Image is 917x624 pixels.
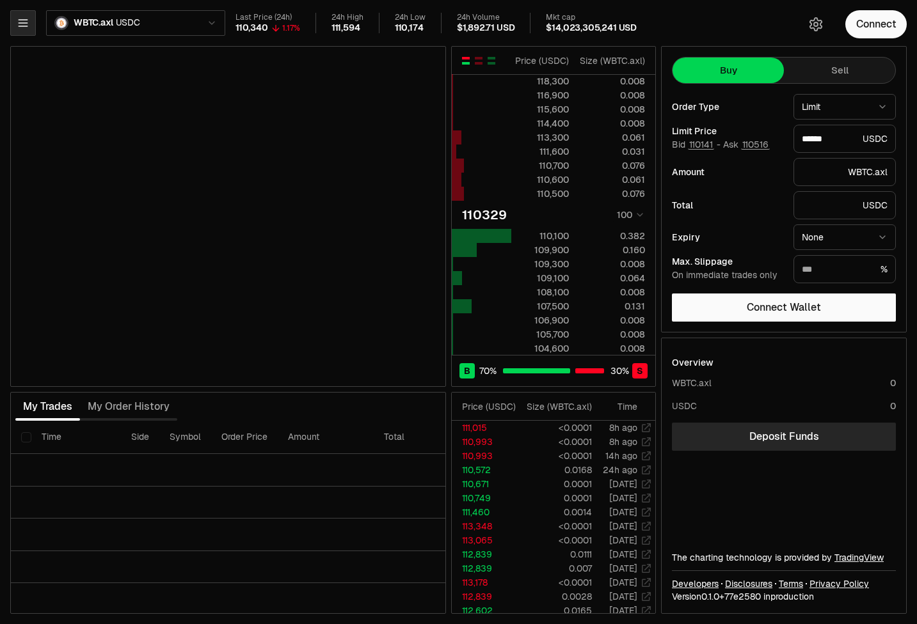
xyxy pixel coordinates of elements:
div: On immediate trades only [672,270,783,281]
td: <0.0001 [516,533,593,547]
button: None [793,224,896,250]
div: 110,500 [512,187,569,200]
time: [DATE] [609,478,637,490]
div: $14,023,305,241 USD [546,22,637,34]
th: Order Price [211,421,278,454]
th: Amount [278,421,374,454]
div: Max. Slippage [672,257,783,266]
th: Side [121,421,159,454]
time: [DATE] [609,549,637,560]
div: 118,300 [512,75,569,88]
button: Select all [21,432,31,442]
td: <0.0001 [516,519,593,533]
div: % [793,255,896,283]
div: 0.008 [580,328,645,341]
time: [DATE] [609,563,637,574]
td: 110,993 [452,449,516,463]
th: Symbol [159,421,211,454]
button: 110516 [741,139,770,150]
div: 0.076 [580,159,645,172]
div: 0.061 [580,131,645,144]
div: 106,900 [512,314,569,327]
div: 24h High [331,13,363,22]
div: The charting technology is provided by [672,551,896,564]
div: 0.008 [580,89,645,102]
div: 109,900 [512,244,569,256]
button: Connect Wallet [672,293,896,322]
td: <0.0001 [516,449,593,463]
span: 77e258096fa4e3c53258ee72bdc0e6f4f97b07b5 [724,591,761,602]
div: 113,300 [512,131,569,144]
div: 116,900 [512,89,569,102]
th: Time [31,421,121,454]
time: [DATE] [609,577,637,588]
div: Price ( USDC ) [462,400,516,413]
td: 112,839 [452,561,516,575]
div: 0.031 [580,145,645,158]
div: USDC [793,191,896,219]
img: WBTC.axl Logo [56,17,67,29]
div: 110,174 [395,22,424,34]
div: Mkt cap [546,13,637,22]
td: 0.0111 [516,547,593,561]
div: 105,700 [512,328,569,341]
time: 14h ago [605,450,637,462]
time: [DATE] [609,506,637,518]
div: 0 [890,377,896,389]
td: 111,460 [452,505,516,519]
time: [DATE] [609,591,637,602]
div: 115,600 [512,103,569,116]
span: Bid - [672,139,721,151]
div: 110,700 [512,159,569,172]
td: 0.0165 [516,604,593,618]
td: <0.0001 [516,435,593,449]
div: 110329 [462,206,507,224]
th: Total [374,421,470,454]
div: 0.008 [580,342,645,355]
div: USDC [672,400,697,412]
td: <0.0001 [516,575,593,589]
div: USDC [793,125,896,153]
div: 110,600 [512,173,569,186]
span: Ask [723,139,770,151]
td: 112,602 [452,604,516,618]
div: WBTC.axl [672,377,712,389]
div: 0.076 [580,187,645,200]
button: Show Sell Orders Only [474,56,484,66]
td: 0.0001 [516,491,593,505]
div: Size ( WBTC.axl ) [580,54,645,67]
div: WBTC.axl [793,158,896,186]
td: 110,671 [452,477,516,491]
div: 110,100 [512,230,569,242]
div: Price ( USDC ) [512,54,569,67]
time: 8h ago [609,422,637,433]
span: WBTC.axl [74,17,113,29]
iframe: Financial Chart [11,47,445,386]
td: 0.007 [516,561,593,575]
div: 0.008 [580,286,645,299]
button: My Trades [15,394,80,419]
time: [DATE] [609,605,637,616]
td: 110,993 [452,435,516,449]
div: 0.160 [580,244,645,256]
div: Overview [672,356,714,369]
td: 111,015 [452,421,516,435]
div: Last Price (24h) [235,13,300,22]
div: 108,100 [512,286,569,299]
a: Terms [779,577,803,590]
div: 1.17% [282,23,300,33]
div: 0.008 [580,103,645,116]
div: 0.008 [580,75,645,88]
td: 112,839 [452,589,516,604]
td: 110,572 [452,463,516,477]
div: Limit Price [672,127,783,136]
time: [DATE] [609,492,637,504]
div: Amount [672,168,783,176]
td: 110,749 [452,491,516,505]
div: 0.008 [580,314,645,327]
div: 109,300 [512,258,569,270]
div: 111,594 [331,22,360,34]
div: Size ( WBTC.axl ) [527,400,592,413]
time: [DATE] [609,534,637,546]
td: <0.0001 [516,421,593,435]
